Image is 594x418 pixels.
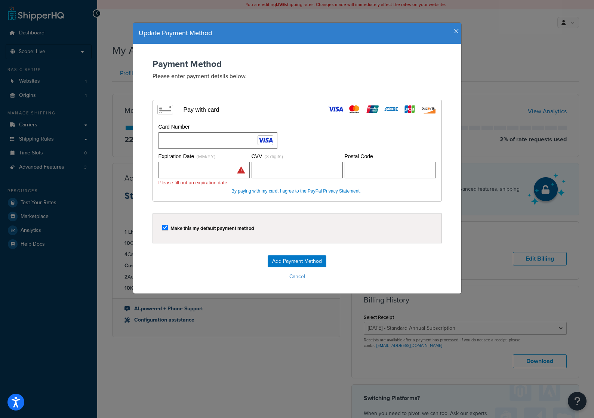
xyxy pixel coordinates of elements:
div: Card Number [158,123,277,131]
div: Postal Code [345,153,436,160]
iframe: Secure Credit Card Frame - Credit Card Number [162,133,274,148]
div: Expiration Date [158,153,250,160]
div: Pay with card [184,106,219,113]
a: By paying with my card, I agree to the PayPal Privacy Statement. [231,188,361,194]
iframe: Secure Credit Card Frame - Expiration Date [162,162,246,178]
div: Please fill out an expiration date. [158,179,250,186]
label: Make this my default payment method [170,225,254,231]
button: Cancel [141,271,454,282]
input: Add Payment Method [268,255,326,267]
p: Please enter payment details below. [153,72,442,80]
h4: Update Payment Method [139,28,456,38]
div: CVV [252,153,343,160]
h2: Payment Method [153,59,442,69]
span: (3 digits) [264,154,283,159]
iframe: Secure Credit Card Frame - CVV [255,162,339,178]
span: (MM/YY) [196,154,215,159]
iframe: Secure Credit Card Frame - Postal Code [348,162,433,178]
